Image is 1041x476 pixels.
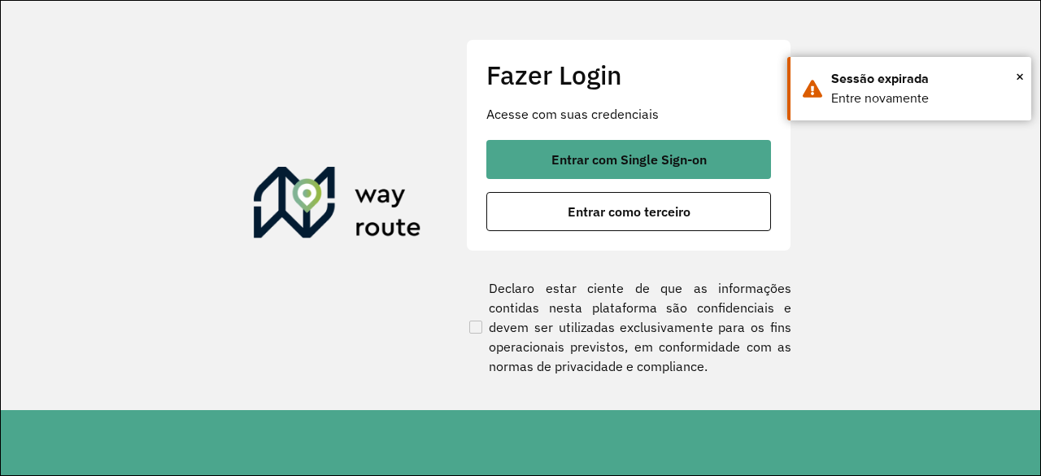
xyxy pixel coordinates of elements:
[486,59,771,90] h2: Fazer Login
[831,89,1019,108] div: Entre novamente
[486,140,771,179] button: button
[831,69,1019,89] div: Sessão expirada
[1016,64,1024,89] span: ×
[551,153,707,166] span: Entrar com Single Sign-on
[568,205,690,218] span: Entrar como terceiro
[486,104,771,124] p: Acesse com suas credenciais
[486,192,771,231] button: button
[466,278,791,376] label: Declaro estar ciente de que as informações contidas nesta plataforma são confidenciais e devem se...
[1016,64,1024,89] button: Close
[254,167,421,245] img: Roteirizador AmbevTech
